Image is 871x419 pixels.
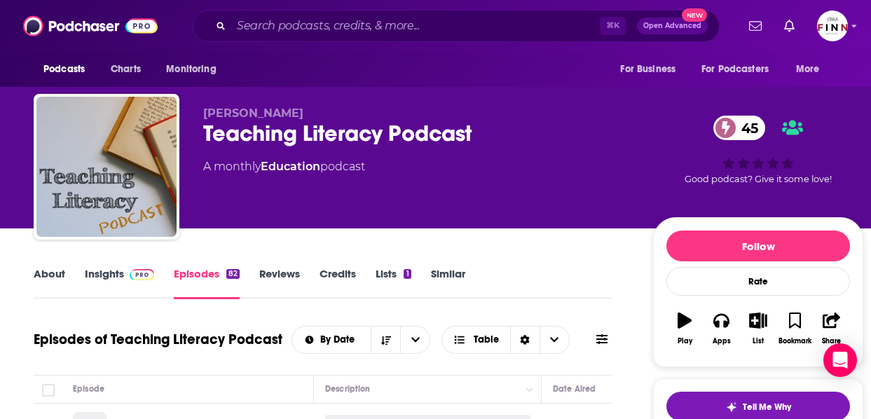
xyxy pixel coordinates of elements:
[34,56,103,83] button: open menu
[320,267,356,299] a: Credits
[643,22,701,29] span: Open Advanced
[703,303,739,354] button: Apps
[36,97,177,237] img: Teaching Literacy Podcast
[685,174,832,184] span: Good podcast? Give it some love!
[102,56,149,83] a: Charts
[776,303,813,354] button: Bookmark
[666,231,850,261] button: Follow
[226,269,240,279] div: 82
[653,107,863,193] div: 45Good podcast? Give it some love!
[510,327,540,353] div: Sort Direction
[796,60,820,79] span: More
[600,17,626,35] span: ⌘ K
[203,158,365,175] div: A monthly podcast
[740,303,776,354] button: List
[431,267,465,299] a: Similar
[713,116,765,140] a: 45
[34,267,65,299] a: About
[817,11,848,41] button: Show profile menu
[637,18,708,34] button: Open AdvancedNew
[727,116,765,140] span: 45
[682,8,707,22] span: New
[817,11,848,41] span: Logged in as FINNMadison
[166,60,216,79] span: Monitoring
[779,14,800,38] a: Show notifications dropdown
[779,337,811,345] div: Bookmark
[814,303,850,354] button: Share
[786,56,837,83] button: open menu
[43,60,85,79] span: Podcasts
[156,56,234,83] button: open menu
[73,380,104,397] div: Episode
[701,60,769,79] span: For Podcasters
[726,401,737,413] img: tell me why sparkle
[259,267,300,299] a: Reviews
[130,269,154,280] img: Podchaser Pro
[823,343,857,377] div: Open Intercom Messenger
[320,335,359,345] span: By Date
[692,56,789,83] button: open menu
[817,11,848,41] img: User Profile
[34,331,282,348] h1: Episodes of Teaching Literacy Podcast
[678,337,692,345] div: Play
[666,267,850,296] div: Rate
[292,335,371,345] button: open menu
[474,335,499,345] span: Table
[261,160,320,173] a: Education
[111,60,141,79] span: Charts
[371,327,400,353] button: Sort Direction
[325,380,370,397] div: Description
[441,326,570,354] button: Choose View
[822,337,841,345] div: Share
[193,10,720,42] div: Search podcasts, credits, & more...
[292,326,431,354] h2: Choose List sort
[666,303,703,354] button: Play
[85,267,154,299] a: InsightsPodchaser Pro
[174,267,240,299] a: Episodes82
[231,15,600,37] input: Search podcasts, credits, & more...
[376,267,411,299] a: Lists1
[713,337,731,345] div: Apps
[23,13,158,39] img: Podchaser - Follow, Share and Rate Podcasts
[620,60,675,79] span: For Business
[203,107,303,120] span: [PERSON_NAME]
[553,380,596,397] div: Date Aired
[743,14,767,38] a: Show notifications dropdown
[400,327,430,353] button: open menu
[521,381,538,398] button: Column Actions
[753,337,764,345] div: List
[610,56,693,83] button: open menu
[743,401,791,413] span: Tell Me Why
[404,269,411,279] div: 1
